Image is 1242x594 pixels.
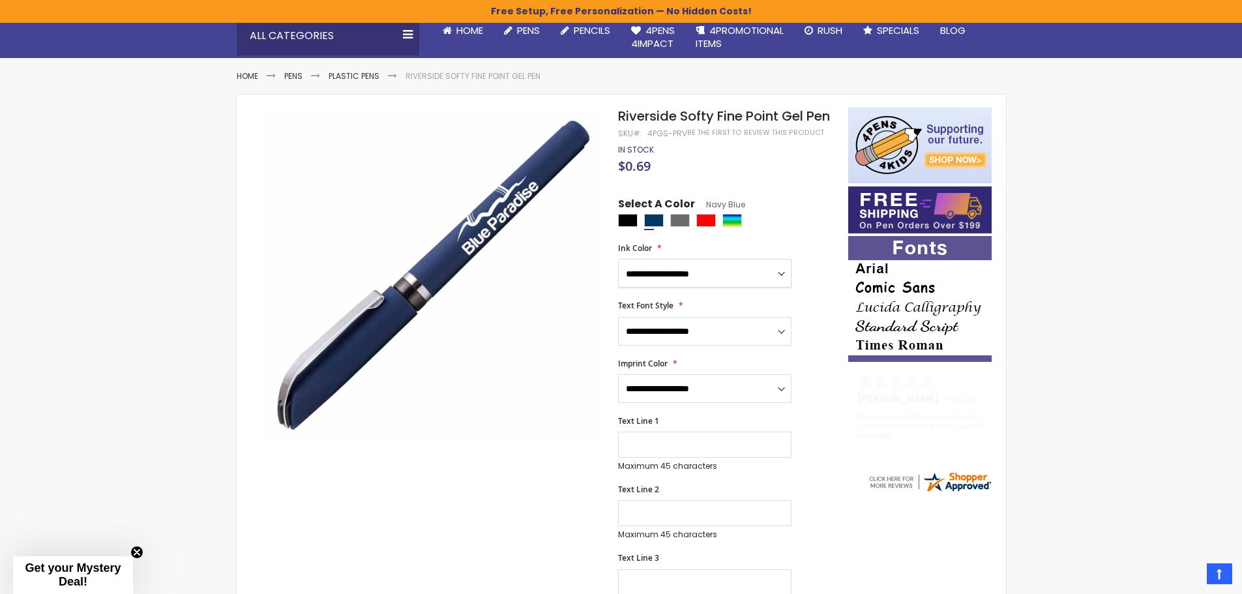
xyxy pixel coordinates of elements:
span: Rush [818,23,842,37]
span: Navy Blue [695,199,745,210]
span: Specials [877,23,919,37]
div: Grey [670,214,690,227]
span: 4PROMOTIONAL ITEMS [696,23,784,50]
a: Be the first to review this product [687,128,824,138]
div: Red [696,214,716,227]
p: Maximum 45 characters [618,529,791,540]
button: Close teaser [130,546,143,559]
a: Pencils [550,16,621,45]
span: Riverside Softy Fine Point Gel Pen [618,107,830,125]
img: 4pens.com widget logo [867,470,992,494]
span: [PERSON_NAME] [857,392,943,405]
span: In stock [618,144,654,155]
a: Plastic Pens [329,70,379,82]
img: font-personalization-examples [848,236,992,362]
span: [GEOGRAPHIC_DATA] [964,392,1059,405]
span: Imprint Color [618,358,668,369]
span: OK [949,392,962,405]
div: 4PGS-PRV [647,128,687,139]
div: Assorted [722,214,742,227]
span: Pens [517,23,540,37]
a: 4pens.com certificate URL [867,485,992,496]
a: Pens [284,70,303,82]
a: Pens [494,16,550,45]
div: Get your Mystery Deal!Close teaser [13,556,133,594]
p: Maximum 45 characters [618,461,791,471]
span: $0.69 [618,157,651,175]
span: Home [456,23,483,37]
img: Free shipping on orders over $199 [848,186,992,233]
div: Black [618,214,638,227]
a: Rush [794,16,853,45]
span: Text Line 1 [618,415,659,426]
li: Riverside Softy Fine Point Gel Pen [406,71,540,82]
span: Ink Color [618,243,652,254]
div: Very easy site to use boyfriend wanted me to order pens for his business [857,413,984,441]
img: blue-4pgs-prv-riverside-softy-gel_1.jpg [263,106,601,445]
a: 4Pens4impact [621,16,685,59]
span: Text Font Style [618,300,673,311]
a: Home [237,70,258,82]
span: Get your Mystery Deal! [25,561,121,588]
div: All Categories [237,16,419,55]
span: - , [943,392,1059,405]
span: Text Line 3 [618,552,659,563]
span: Select A Color [618,197,695,215]
div: Availability [618,145,654,155]
strong: SKU [618,128,642,139]
a: Home [432,16,494,45]
span: Text Line 2 [618,484,659,495]
span: Blog [940,23,966,37]
div: Navy Blue [644,214,664,227]
span: 4Pens 4impact [631,23,675,50]
a: 4PROMOTIONALITEMS [685,16,794,59]
img: 4pens 4 kids [848,108,992,183]
iframe: Google Customer Reviews [1134,559,1242,594]
a: Blog [930,16,976,45]
a: Specials [853,16,930,45]
span: Pencils [574,23,610,37]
